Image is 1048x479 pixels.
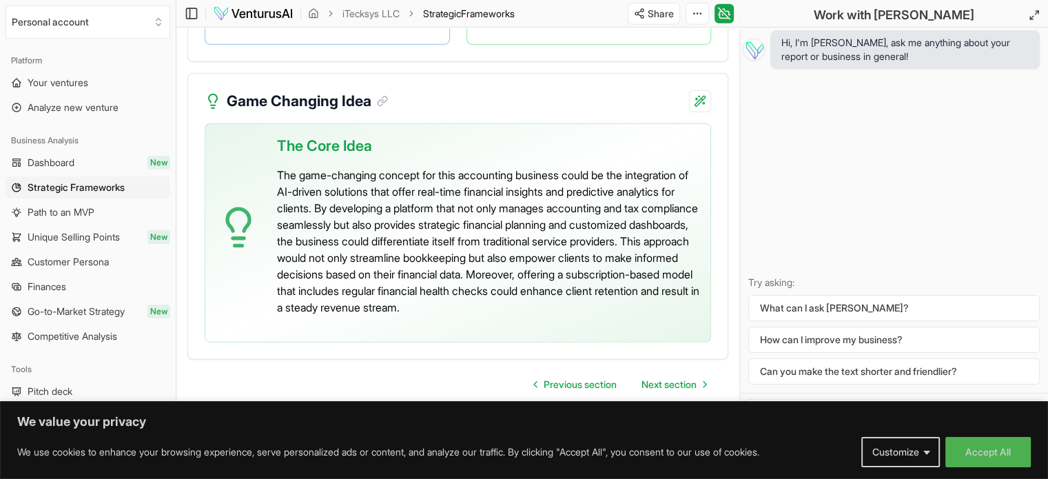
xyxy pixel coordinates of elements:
a: Finances [6,276,170,298]
span: Your ventures [28,76,88,90]
span: Path to an MVP [28,205,94,219]
span: Pitch deck [28,385,72,398]
span: Frameworks [461,8,515,19]
span: Dashboard [28,156,74,170]
button: Customize [861,437,940,467]
span: New [147,230,170,244]
span: Customer Persona [28,255,109,269]
span: Go-to-Market Strategy [28,305,125,318]
img: logo [213,6,294,22]
span: Unique Selling Points [28,230,120,244]
p: The game-changing concept for this accounting business could be the integration of AI-driven solu... [277,167,699,316]
a: Path to an MVP [6,201,170,223]
p: We use cookies to enhance your browsing experience, serve personalized ads or content, and analyz... [17,444,759,460]
a: iTecksys LLC [342,7,400,21]
a: Go to previous page [523,371,628,398]
button: Share [628,3,680,25]
div: Business Analysis [6,130,170,152]
span: Strategic Frameworks [28,181,125,194]
a: Pitch deck [6,380,170,402]
a: Customer Persona [6,251,170,273]
span: Analyze new venture [28,101,119,114]
a: Go-to-Market StrategyNew [6,300,170,323]
button: Select an organization [6,6,170,39]
p: We value your privacy [17,414,1031,430]
span: Competitive Analysis [28,329,117,343]
a: Analyze new venture [6,96,170,119]
span: The Core Idea [277,135,372,157]
h2: Work with [PERSON_NAME] [814,6,974,25]
button: Can you make the text shorter and friendlier? [748,358,1040,385]
a: Go to next page [630,371,717,398]
span: StrategicFrameworks [423,7,515,21]
p: Try asking: [748,276,1040,289]
span: Finances [28,280,66,294]
h3: Game Changing Idea [227,90,388,112]
a: DashboardNew [6,152,170,174]
span: Previous section [544,378,617,391]
div: Platform [6,50,170,72]
img: Vera [743,39,765,61]
div: Tools [6,358,170,380]
a: Competitive Analysis [6,325,170,347]
span: Next section [641,378,697,391]
nav: pagination [523,371,717,398]
span: Hi, I'm [PERSON_NAME], ask me anything about your report or business in general! [781,36,1029,63]
button: How can I improve my business? [748,327,1040,353]
span: New [147,305,170,318]
span: New [147,156,170,170]
a: Unique Selling PointsNew [6,226,170,248]
button: Accept All [945,437,1031,467]
button: What can I ask [PERSON_NAME]? [748,295,1040,321]
nav: breadcrumb [308,7,515,21]
a: Your ventures [6,72,170,94]
a: Strategic Frameworks [6,176,170,198]
span: Share [648,7,674,21]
